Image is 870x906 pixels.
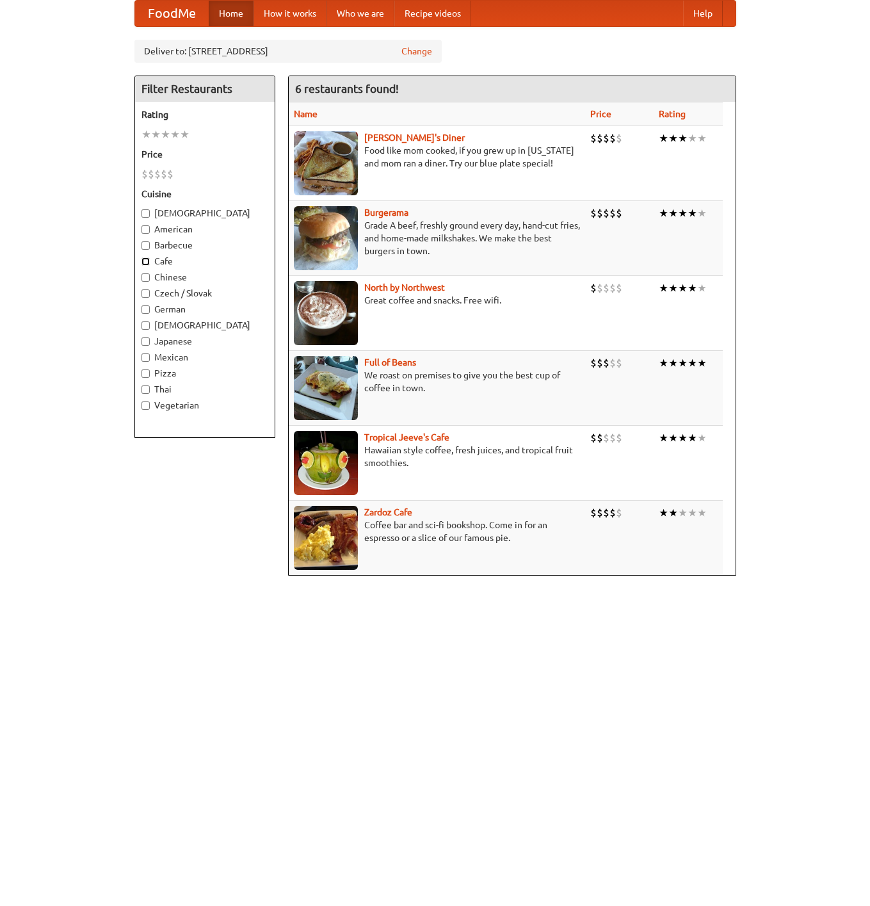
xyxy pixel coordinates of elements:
[167,167,173,181] li: $
[678,131,688,145] li: ★
[294,369,580,394] p: We roast on premises to give you the best cup of coffee in town.
[135,76,275,102] h4: Filter Restaurants
[668,356,678,370] li: ★
[141,255,268,268] label: Cafe
[603,206,609,220] li: $
[141,188,268,200] h5: Cuisine
[590,281,597,295] li: $
[151,127,161,142] li: ★
[141,271,268,284] label: Chinese
[659,431,668,445] li: ★
[294,294,580,307] p: Great coffee and snacks. Free wifi.
[141,241,150,250] input: Barbecue
[141,369,150,378] input: Pizza
[141,148,268,161] h5: Price
[364,432,449,442] a: Tropical Jeeve's Cafe
[590,356,597,370] li: $
[590,506,597,520] li: $
[688,206,697,220] li: ★
[668,431,678,445] li: ★
[688,281,697,295] li: ★
[597,131,603,145] li: $
[326,1,394,26] a: Who we are
[659,109,686,119] a: Rating
[697,131,707,145] li: ★
[609,506,616,520] li: $
[616,356,622,370] li: $
[294,444,580,469] p: Hawaiian style coffee, fresh juices, and tropical fruit smoothies.
[597,281,603,295] li: $
[141,303,268,316] label: German
[659,281,668,295] li: ★
[294,144,580,170] p: Food like mom cooked, if you grew up in [US_STATE] and mom ran a diner. Try our blue plate special!
[590,206,597,220] li: $
[294,109,318,119] a: Name
[294,431,358,495] img: jeeves.jpg
[678,431,688,445] li: ★
[141,353,150,362] input: Mexican
[141,127,151,142] li: ★
[590,109,611,119] a: Price
[597,356,603,370] li: $
[170,127,180,142] li: ★
[688,431,697,445] li: ★
[141,273,150,282] input: Chinese
[161,127,170,142] li: ★
[688,131,697,145] li: ★
[678,281,688,295] li: ★
[294,219,580,257] p: Grade A beef, freshly ground every day, hand-cut fries, and home-made milkshakes. We make the bes...
[141,399,268,412] label: Vegetarian
[616,206,622,220] li: $
[141,337,150,346] input: Japanese
[597,206,603,220] li: $
[141,289,150,298] input: Czech / Slovak
[668,206,678,220] li: ★
[659,356,668,370] li: ★
[659,206,668,220] li: ★
[364,507,412,517] a: Zardoz Cafe
[678,206,688,220] li: ★
[697,506,707,520] li: ★
[597,506,603,520] li: $
[668,506,678,520] li: ★
[401,45,432,58] a: Change
[135,1,209,26] a: FoodMe
[141,239,268,252] label: Barbecue
[154,167,161,181] li: $
[659,506,668,520] li: ★
[141,401,150,410] input: Vegetarian
[209,1,254,26] a: Home
[180,127,189,142] li: ★
[148,167,154,181] li: $
[141,287,268,300] label: Czech / Slovak
[590,131,597,145] li: $
[364,282,445,293] a: North by Northwest
[141,385,150,394] input: Thai
[697,206,707,220] li: ★
[616,131,622,145] li: $
[668,281,678,295] li: ★
[678,356,688,370] li: ★
[609,206,616,220] li: $
[364,133,465,143] a: [PERSON_NAME]'s Diner
[141,351,268,364] label: Mexican
[697,431,707,445] li: ★
[364,207,408,218] a: Burgerama
[295,83,399,95] ng-pluralize: 6 restaurants found!
[603,131,609,145] li: $
[294,506,358,570] img: zardoz.jpg
[141,207,268,220] label: [DEMOGRAPHIC_DATA]
[668,131,678,145] li: ★
[616,431,622,445] li: $
[141,335,268,348] label: Japanese
[683,1,723,26] a: Help
[678,506,688,520] li: ★
[161,167,167,181] li: $
[394,1,471,26] a: Recipe videos
[254,1,326,26] a: How it works
[603,356,609,370] li: $
[609,356,616,370] li: $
